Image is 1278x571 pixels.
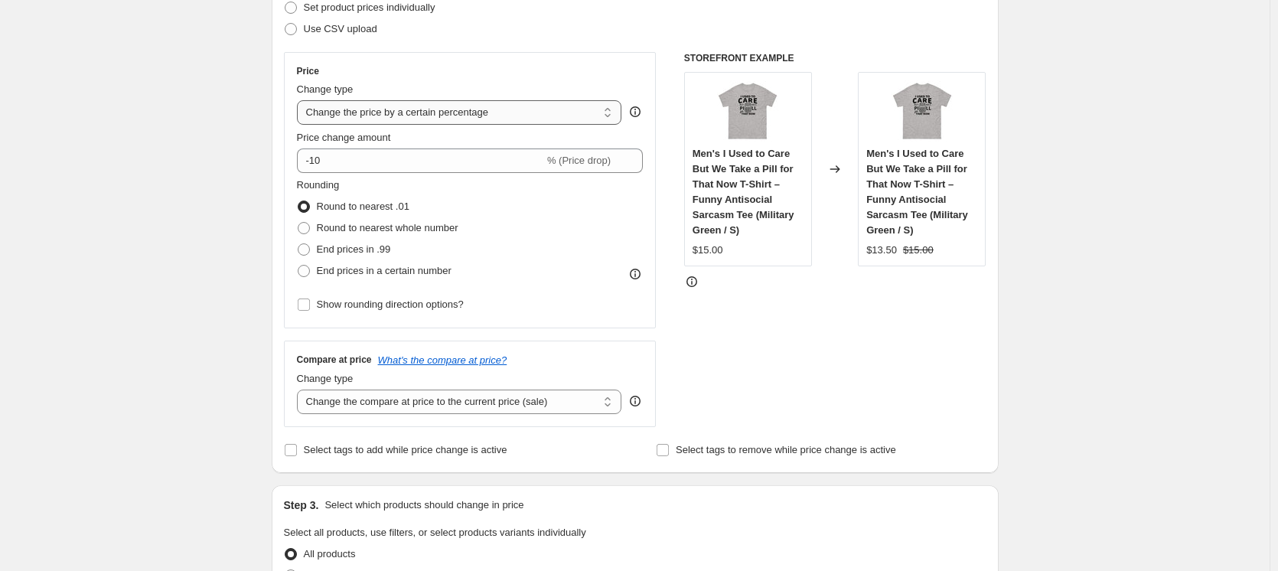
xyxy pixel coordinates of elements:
[297,83,354,95] span: Change type
[297,148,544,173] input: -15
[297,65,319,77] h3: Price
[693,148,794,236] span: Men's I Used to Care But We Take a Pill for That Now T-Shirt – Funny Antisocial Sarcasm Tee (Mili...
[378,354,507,366] button: What's the compare at price?
[304,2,435,13] span: Set product prices individually
[317,243,391,255] span: End prices in .99
[304,23,377,34] span: Use CSV upload
[684,52,986,64] h6: STOREFRONT EXAMPLE
[284,527,586,538] span: Select all products, use filters, or select products variants individually
[866,148,968,236] span: Men's I Used to Care But We Take a Pill for That Now T-Shirt – Funny Antisocial Sarcasm Tee (Mili...
[297,354,372,366] h3: Compare at price
[317,201,409,212] span: Round to nearest .01
[717,80,778,142] img: unisex-classic-tee-sport-grey-front-686995a3ae4c8_80x.jpg
[324,498,523,513] p: Select which products should change in price
[297,373,354,384] span: Change type
[892,80,953,142] img: unisex-classic-tee-sport-grey-front-686995a3ae4c8_80x.jpg
[297,132,391,143] span: Price change amount
[317,299,464,310] span: Show rounding direction options?
[317,222,458,233] span: Round to nearest whole number
[304,548,356,560] span: All products
[693,243,723,258] div: $15.00
[628,104,643,119] div: help
[866,243,897,258] div: $13.50
[317,265,452,276] span: End prices in a certain number
[547,155,611,166] span: % (Price drop)
[297,179,340,191] span: Rounding
[676,444,896,455] span: Select tags to remove while price change is active
[284,498,319,513] h2: Step 3.
[903,243,934,258] strike: $15.00
[304,444,507,455] span: Select tags to add while price change is active
[628,393,643,409] div: help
